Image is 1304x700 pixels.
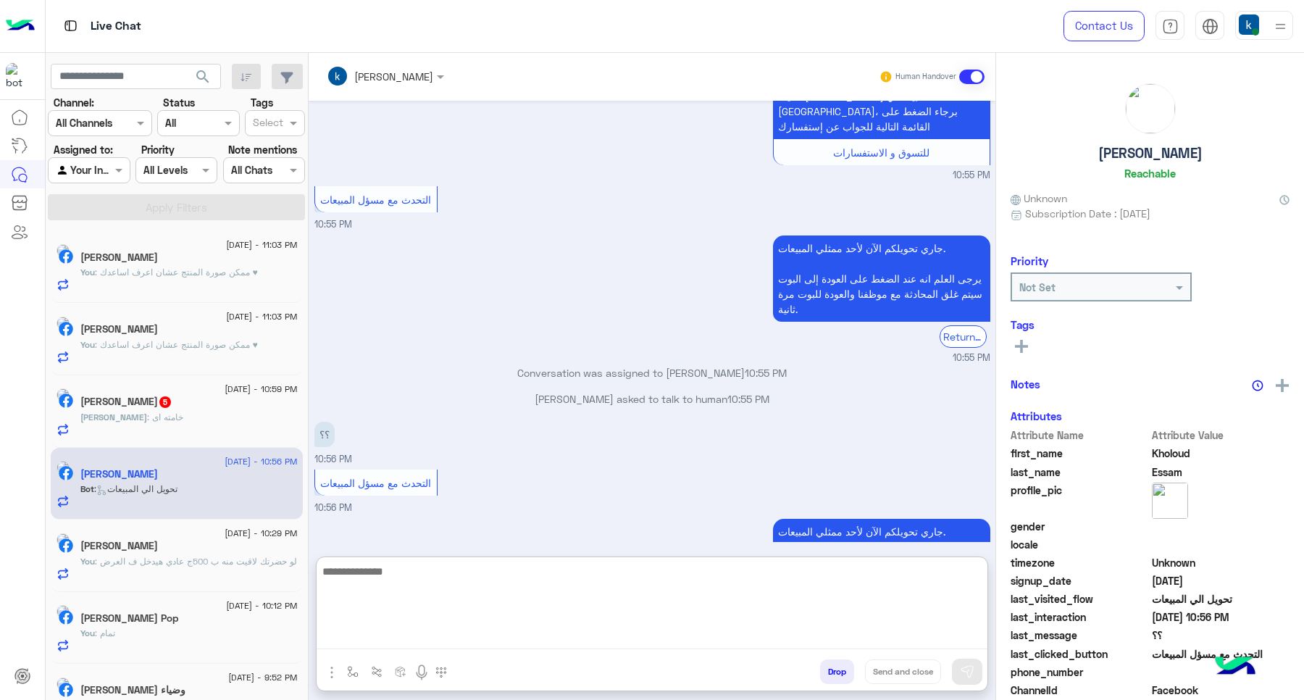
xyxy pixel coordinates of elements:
p: 16/9/2025, 10:55 PM [773,83,990,139]
span: search [194,68,212,86]
img: Facebook [59,610,73,625]
span: locale [1011,537,1149,552]
span: profile_pic [1011,483,1149,516]
h6: Tags [1011,318,1290,331]
p: Live Chat [91,17,141,36]
span: تحويل الي المبيعات [1152,591,1290,607]
span: ممكن صورة المنتج عشان اعرف اساعدك ♥ [95,267,258,278]
img: userImage [1239,14,1259,35]
span: [PERSON_NAME] [80,412,147,422]
span: للتسوق و الاستفسارات [833,146,929,159]
button: create order [389,659,413,683]
span: last_message [1011,628,1149,643]
span: 10:56 PM [314,454,352,464]
p: Conversation was assigned to [PERSON_NAME] [314,365,990,380]
img: add [1276,379,1289,392]
span: last_interaction [1011,609,1149,625]
img: picture [57,244,70,257]
button: select flow [341,659,365,683]
div: Select [251,114,283,133]
p: 16/9/2025, 10:55 PM [773,236,990,322]
span: Unknown [1152,555,1290,570]
span: 2025-09-16T19:55:18.935Z [1152,573,1290,588]
span: Essam [1152,464,1290,480]
span: You [80,267,95,278]
a: tab [1155,11,1184,41]
small: Human Handover [895,71,956,83]
span: [DATE] - 10:56 PM [225,455,297,468]
p: 16/9/2025, 10:56 PM [314,422,335,447]
span: 5 [159,396,171,408]
span: phone_number [1011,664,1149,680]
img: send message [960,664,974,679]
p: [PERSON_NAME] asked to talk to human [314,391,990,407]
img: notes [1252,380,1263,391]
span: 10:55 PM [314,219,352,230]
span: You [80,556,95,567]
img: Facebook [59,683,73,697]
h6: Priority [1011,254,1048,267]
span: 10:55 PM [727,393,769,405]
span: ؟؟ [1152,628,1290,643]
img: picture [57,461,70,474]
span: signup_date [1011,573,1149,588]
div: Return to Bot [940,325,987,348]
img: tab [1202,18,1219,35]
span: : تحويل الي المبيعات [94,483,177,494]
h5: Ahmed Al-Ziyadi [80,251,158,264]
img: Logo [6,11,35,41]
h6: Notes [1011,378,1040,391]
span: [DATE] - 10:12 PM [226,599,297,612]
span: ChannelId [1011,683,1149,698]
img: Facebook [59,322,73,336]
img: Facebook [59,393,73,408]
img: profile [1271,17,1290,36]
a: Contact Us [1063,11,1145,41]
span: التحدث مع مسؤل المبيعات [1152,646,1290,662]
img: tab [62,17,80,35]
label: Priority [141,142,175,157]
span: gender [1011,519,1149,534]
span: ممكن صورة المنتج عشان اعرف اساعدك ♥ [95,339,258,350]
button: search [185,64,221,95]
h5: Kholoud Essam [80,468,158,480]
img: picture [1126,84,1175,133]
span: null [1152,537,1290,552]
img: create order [395,666,406,678]
span: Kholoud [1152,446,1290,461]
label: Assigned to: [54,142,113,157]
span: تمام [95,628,115,638]
button: Trigger scenario [365,659,389,683]
span: [DATE] - 10:29 PM [225,527,297,540]
img: send voice note [413,664,430,681]
img: Facebook [59,466,73,480]
span: You [80,339,95,350]
h6: Attributes [1011,409,1062,422]
img: Trigger scenario [371,666,383,678]
img: hulul-logo.png [1210,642,1261,693]
label: Status [163,95,195,110]
span: last_name [1011,464,1149,480]
img: picture [57,678,70,691]
img: picture [1152,483,1188,519]
span: Unknown [1011,191,1067,206]
span: لو حضرتك لاقيت منه ب 500ج عادي هيدخل ف العرض [95,556,297,567]
span: Bot [80,483,94,494]
span: last_clicked_button [1011,646,1149,662]
img: picture [57,388,70,401]
span: last_visited_flow [1011,591,1149,607]
span: 10:55 PM [745,367,787,379]
span: 0 [1152,683,1290,698]
span: [DATE] - 11:03 PM [226,238,297,251]
h5: [PERSON_NAME] [1098,145,1203,162]
h6: Reachable [1124,167,1176,180]
span: التحدث مع مسؤل المبيعات [320,477,431,489]
span: null [1152,519,1290,534]
button: Drop [820,659,854,684]
img: Facebook [59,249,73,264]
label: Tags [251,95,273,110]
p: 16/9/2025, 10:56 PM [773,519,990,605]
img: select flow [347,666,359,678]
h5: Abdelrhman Karam [80,540,158,552]
img: Facebook [59,538,73,553]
